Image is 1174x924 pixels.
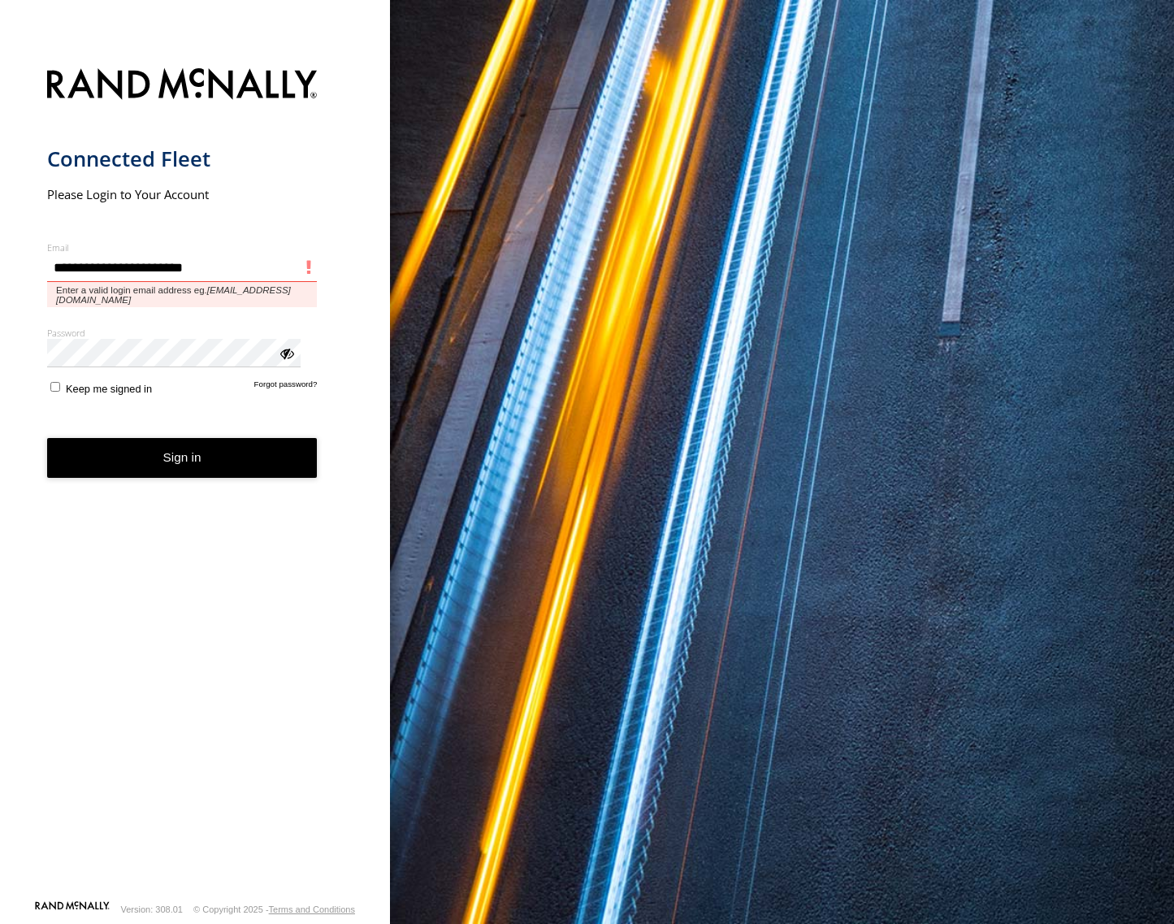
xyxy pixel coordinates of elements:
a: Visit our Website [35,901,110,917]
h1: Connected Fleet [47,145,318,172]
a: Forgot password? [254,380,318,395]
label: Email [47,241,318,254]
div: ViewPassword [278,345,294,361]
a: Terms and Conditions [269,904,355,914]
div: © Copyright 2025 - [193,904,355,914]
button: Sign in [47,438,318,478]
h2: Please Login to Your Account [47,186,318,202]
input: Keep me signed in [50,382,61,393]
span: Keep me signed in [66,382,152,394]
form: main [47,59,344,900]
em: [EMAIL_ADDRESS][DOMAIN_NAME] [56,285,291,305]
span: Enter a valid login email address eg. [47,282,318,307]
label: Password [47,327,318,339]
img: Rand McNally [47,65,318,106]
div: Version: 308.01 [121,904,183,914]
